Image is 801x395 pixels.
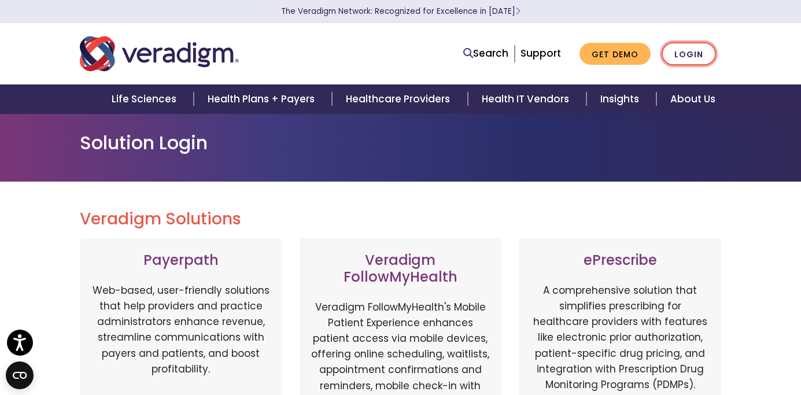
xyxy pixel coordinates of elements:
[311,252,490,286] h3: Veradigm FollowMyHealth
[662,42,716,66] a: Login
[80,132,722,154] h1: Solution Login
[98,84,194,114] a: Life Sciences
[194,84,332,114] a: Health Plans + Payers
[530,252,710,269] h3: ePrescribe
[332,84,467,114] a: Healthcare Providers
[586,84,656,114] a: Insights
[6,361,34,389] button: Open CMP widget
[656,84,729,114] a: About Us
[521,46,561,60] a: Support
[468,84,586,114] a: Health IT Vendors
[579,43,651,65] a: Get Demo
[91,252,271,269] h3: Payerpath
[515,6,521,17] span: Learn More
[463,46,508,61] a: Search
[281,6,521,17] a: The Veradigm Network: Recognized for Excellence in [DATE]Learn More
[80,209,722,229] h2: Veradigm Solutions
[80,35,239,73] img: Veradigm logo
